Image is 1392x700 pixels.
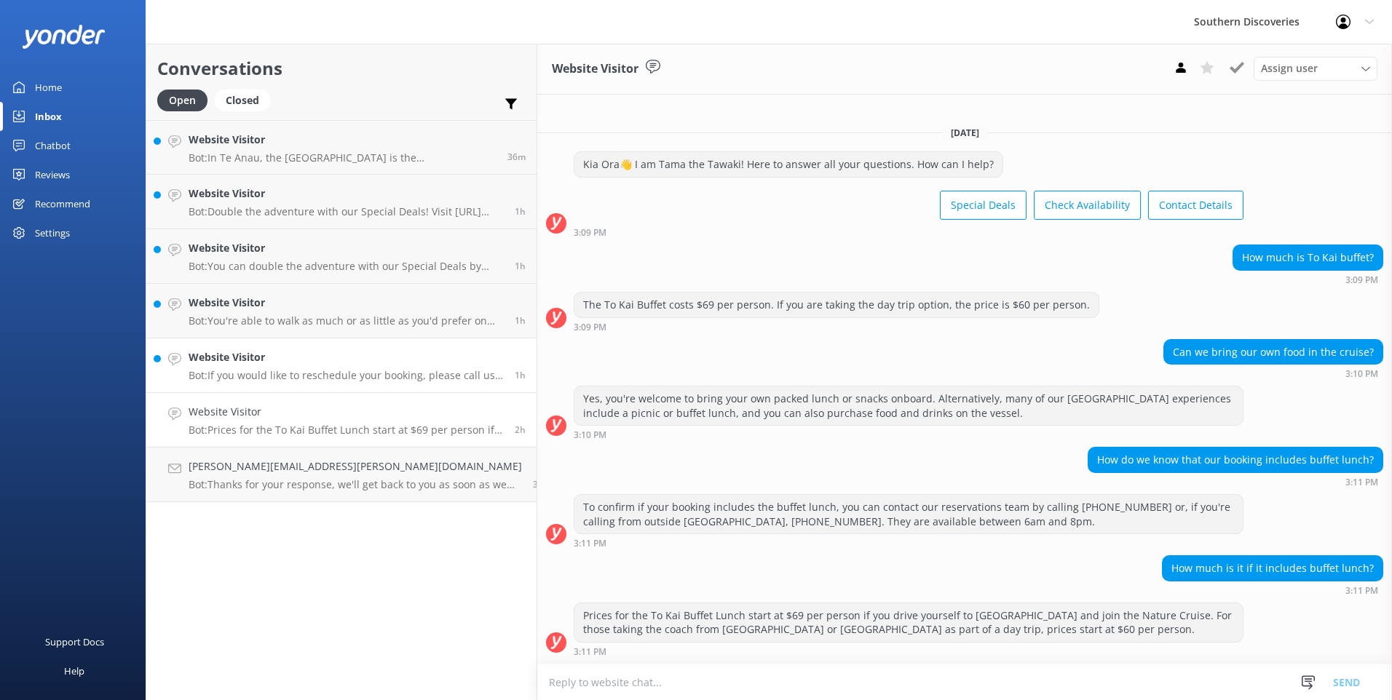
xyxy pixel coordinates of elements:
[1345,586,1378,595] strong: 3:11 PM
[574,648,606,656] strong: 3:11 PM
[64,656,84,685] div: Help
[189,369,504,382] p: Bot: If you would like to reschedule your booking, please call us on [PHONE_NUMBER] or email [EMA...
[189,205,504,218] p: Bot: Double the adventure with our Special Deals! Visit [URL][DOMAIN_NAME].
[146,120,537,175] a: Website VisitorBot:In Te Anau, the [GEOGRAPHIC_DATA] is the [GEOGRAPHIC_DATA] i-SITE at [STREET_A...
[1163,556,1383,581] div: How much is it if it includes buffet lunch?
[574,603,1243,642] div: Prices for the To Kai Buffet Lunch start at $69 per person if you drive yourself to [GEOGRAPHIC_D...
[189,404,504,420] h4: Website Visitor
[146,393,537,448] a: Website VisitorBot:Prices for the To Kai Buffet Lunch start at $69 per person if you drive yourse...
[189,132,497,148] h4: Website Visitor
[574,323,606,332] strong: 3:09 PM
[1261,60,1318,76] span: Assign user
[574,429,1243,440] div: Sep 04 2025 03:10pm (UTC +12:00) Pacific/Auckland
[189,349,504,365] h4: Website Visitor
[35,73,62,102] div: Home
[574,228,606,237] strong: 3:09 PM
[507,151,526,163] span: Sep 04 2025 05:22pm (UTC +12:00) Pacific/Auckland
[574,431,606,440] strong: 3:10 PM
[1088,448,1383,472] div: How do we know that our booking includes buffet lunch?
[574,322,1099,332] div: Sep 04 2025 03:09pm (UTC +12:00) Pacific/Auckland
[157,92,215,108] a: Open
[1034,191,1141,220] button: Check Availability
[22,25,106,49] img: yonder-white-logo.png
[1148,191,1243,220] button: Contact Details
[574,293,1099,317] div: The To Kai Buffet costs $69 per person. If you are taking the day trip option, the price is $60 p...
[45,627,104,656] div: Support Docs
[574,539,606,548] strong: 3:11 PM
[515,314,526,327] span: Sep 04 2025 04:38pm (UTC +12:00) Pacific/Auckland
[146,175,537,229] a: Website VisitorBot:Double the adventure with our Special Deals! Visit [URL][DOMAIN_NAME].1h
[35,160,70,189] div: Reviews
[35,131,71,160] div: Chatbot
[1088,477,1383,487] div: Sep 04 2025 03:11pm (UTC +12:00) Pacific/Auckland
[574,495,1243,533] div: To confirm if your booking includes the buffet lunch, you can contact our reservations team by ca...
[215,92,277,108] a: Closed
[146,338,537,393] a: Website VisitorBot:If you would like to reschedule your booking, please call us on [PHONE_NUMBER]...
[1254,57,1377,80] div: Assign User
[146,448,537,502] a: [PERSON_NAME][EMAIL_ADDRESS][PERSON_NAME][DOMAIN_NAME]Bot:Thanks for your response, we'll get bac...
[1164,340,1383,365] div: Can we bring our own food in the cruise?
[157,90,207,111] div: Open
[1345,276,1378,285] strong: 3:09 PM
[1233,245,1383,270] div: How much is To Kai buffet?
[942,127,988,139] span: [DATE]
[189,423,504,437] p: Bot: Prices for the To Kai Buffet Lunch start at $69 per person if you drive yourself to [GEOGRAP...
[552,60,638,79] h3: Website Visitor
[189,314,504,327] p: Bot: You're able to walk as much or as little as you'd prefer on the track and cruise combo, as i...
[515,423,526,436] span: Sep 04 2025 03:11pm (UTC +12:00) Pacific/Auckland
[189,240,504,256] h4: Website Visitor
[574,152,1003,177] div: Kia Ora👋 I am Tama the Tawaki! Here to answer all your questions. How can I help?
[1162,585,1383,595] div: Sep 04 2025 03:11pm (UTC +12:00) Pacific/Auckland
[515,369,526,381] span: Sep 04 2025 04:34pm (UTC +12:00) Pacific/Auckland
[35,102,62,131] div: Inbox
[189,478,522,491] p: Bot: Thanks for your response, we'll get back to you as soon as we can during opening hours.
[146,284,537,338] a: Website VisitorBot:You're able to walk as much or as little as you'd prefer on the track and crui...
[157,55,526,82] h2: Conversations
[574,227,1243,237] div: Sep 04 2025 03:09pm (UTC +12:00) Pacific/Auckland
[215,90,270,111] div: Closed
[515,205,526,218] span: Sep 04 2025 04:43pm (UTC +12:00) Pacific/Auckland
[189,458,522,474] h4: [PERSON_NAME][EMAIL_ADDRESS][PERSON_NAME][DOMAIN_NAME]
[574,646,1243,656] div: Sep 04 2025 03:11pm (UTC +12:00) Pacific/Auckland
[189,260,504,273] p: Bot: You can double the adventure with our Special Deals by visiting [URL][DOMAIN_NAME].
[189,151,497,164] p: Bot: In Te Anau, the [GEOGRAPHIC_DATA] is the [GEOGRAPHIC_DATA] i-SITE at [STREET_ADDRESS].
[35,189,90,218] div: Recommend
[35,218,70,247] div: Settings
[574,386,1243,425] div: Yes, you're welcome to bring your own packed lunch or snacks onboard. Alternatively, many of our ...
[146,229,537,284] a: Website VisitorBot:You can double the adventure with our Special Deals by visiting [URL][DOMAIN_N...
[189,295,504,311] h4: Website Visitor
[533,478,544,490] span: Sep 04 2025 02:27pm (UTC +12:00) Pacific/Auckland
[940,191,1027,220] button: Special Deals
[189,186,504,202] h4: Website Visitor
[515,260,526,272] span: Sep 04 2025 04:41pm (UTC +12:00) Pacific/Auckland
[1163,368,1383,378] div: Sep 04 2025 03:10pm (UTC +12:00) Pacific/Auckland
[574,538,1243,548] div: Sep 04 2025 03:11pm (UTC +12:00) Pacific/Auckland
[1345,478,1378,487] strong: 3:11 PM
[1345,370,1378,378] strong: 3:10 PM
[1233,274,1383,285] div: Sep 04 2025 03:09pm (UTC +12:00) Pacific/Auckland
